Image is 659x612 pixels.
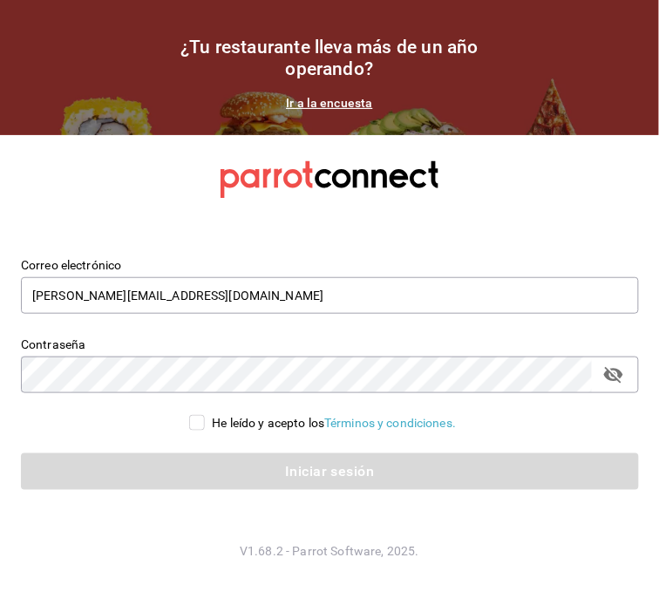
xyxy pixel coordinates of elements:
div: He leído y acepto los [212,414,456,432]
p: V1.68.2 - Parrot Software, 2025. [21,543,638,561]
a: Ir a la encuesta [286,96,372,110]
button: passwordField [599,360,628,390]
label: Contraseña [21,338,639,350]
input: Ingresa tu correo electrónico [21,277,639,314]
label: Correo electrónico [21,259,639,271]
h1: ¿Tu restaurante lleva más de un año operando? [155,37,504,80]
a: Términos y condiciones. [324,416,456,430]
